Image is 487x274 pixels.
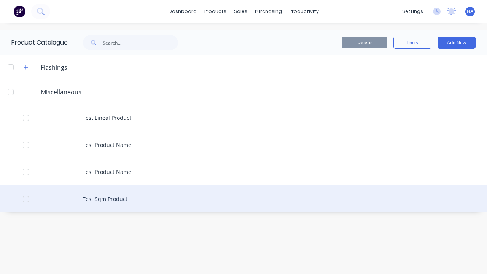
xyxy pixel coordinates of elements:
button: Add New [438,37,476,49]
div: sales [230,6,251,17]
div: settings [398,6,427,17]
div: Flashings [35,63,73,72]
a: dashboard [165,6,201,17]
div: productivity [286,6,323,17]
div: purchasing [251,6,286,17]
span: HA [467,8,473,15]
button: Delete [342,37,387,48]
div: products [201,6,230,17]
img: Factory [14,6,25,17]
div: Miscellaneous [35,88,88,97]
button: Tools [393,37,431,49]
input: Search... [103,35,178,50]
